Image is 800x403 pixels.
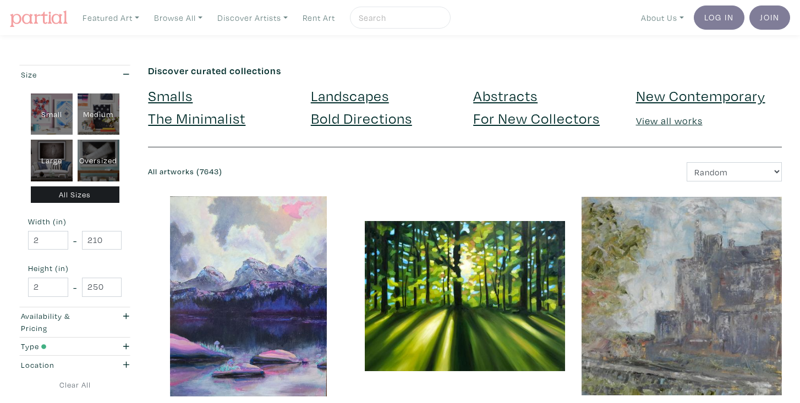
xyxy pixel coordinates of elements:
div: Small [31,93,73,135]
a: Featured Art [78,7,144,29]
div: Oversized [78,140,119,181]
a: Discover Artists [212,7,293,29]
div: Large [31,140,73,181]
button: Type [18,338,131,356]
a: The Minimalist [148,108,245,128]
a: View all works [636,114,703,127]
a: Landscapes [311,86,389,105]
input: Search [358,11,440,25]
span: - [73,233,77,248]
a: New Contemporary [636,86,765,105]
a: Clear All [18,379,131,391]
h6: All artworks (7643) [148,167,457,176]
a: Join [749,5,790,30]
a: Log In [694,5,744,30]
a: Abstracts [473,86,538,105]
div: Availability & Pricing [21,310,98,334]
small: Width (in) [28,218,122,225]
button: Availability & Pricing [18,307,131,337]
div: Size [21,69,98,81]
a: Smalls [148,86,193,105]
span: - [73,280,77,295]
button: Size [18,65,131,84]
div: Location [21,359,98,371]
a: Bold Directions [311,108,412,128]
small: Height (in) [28,264,122,272]
div: Type [21,340,98,352]
a: Rent Art [298,7,340,29]
a: Browse All [149,7,207,29]
div: Medium [78,93,119,135]
a: About Us [636,7,689,29]
h6: Discover curated collections [148,65,782,77]
button: Location [18,356,131,374]
div: All Sizes [31,186,119,203]
a: For New Collectors [473,108,600,128]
